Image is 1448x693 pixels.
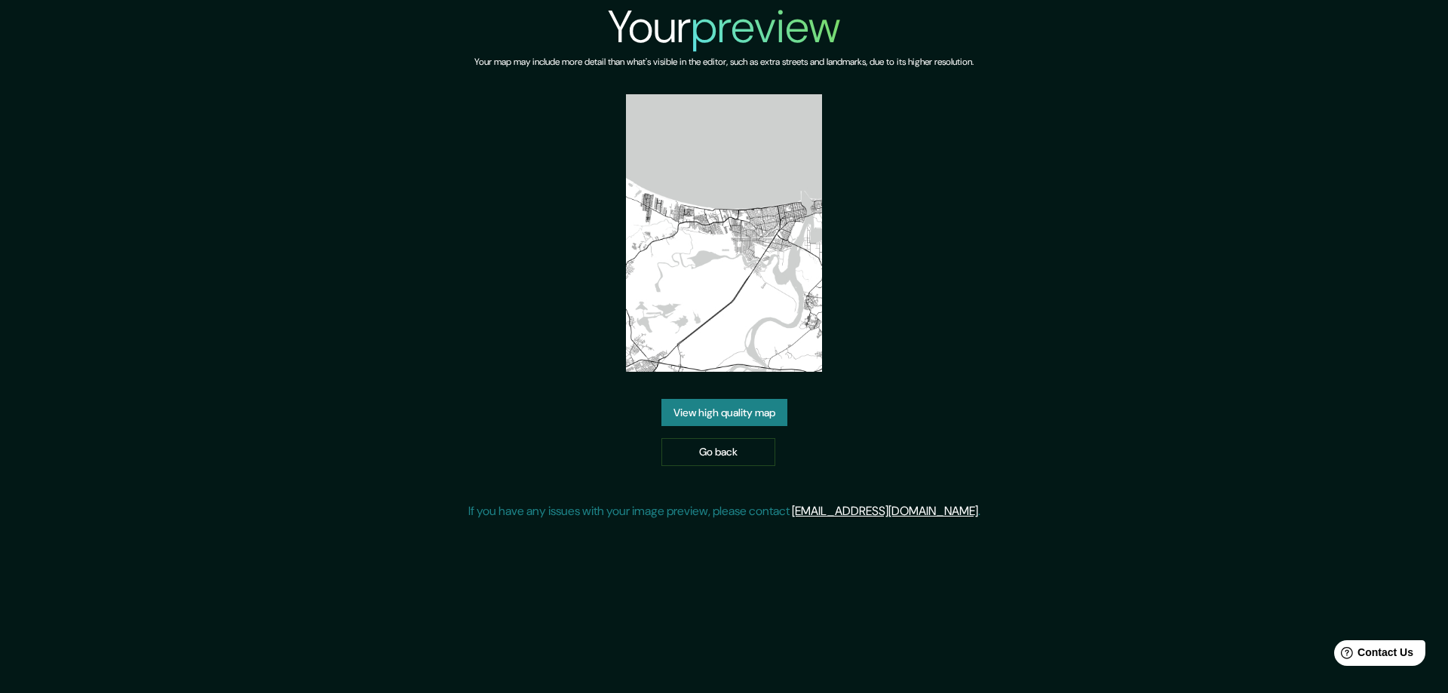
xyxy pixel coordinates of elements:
[661,438,775,466] a: Go back
[474,54,974,70] h6: Your map may include more detail than what's visible in the editor, such as extra streets and lan...
[661,399,787,427] a: View high quality map
[626,94,822,372] img: created-map-preview
[792,503,978,519] a: [EMAIL_ADDRESS][DOMAIN_NAME]
[468,502,980,520] p: If you have any issues with your image preview, please contact .
[1314,634,1431,676] iframe: Help widget launcher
